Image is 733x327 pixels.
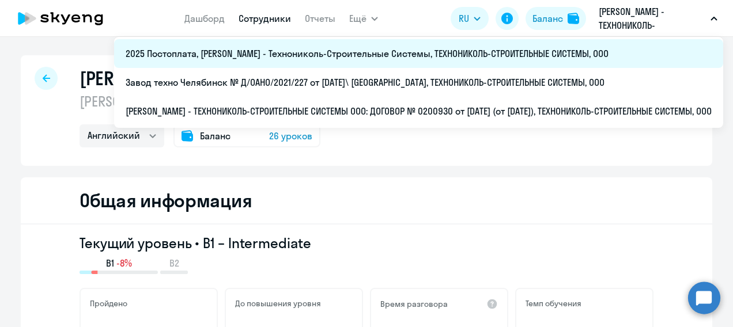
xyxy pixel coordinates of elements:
span: RU [459,12,469,25]
button: Балансbalance [526,7,586,30]
a: Отчеты [305,13,335,24]
button: [PERSON_NAME] - ТЕХНОНИКОЛЬ-СТРОИТЕЛЬНЫЕ СИСТЕМЫ ООО: ДОГОВОР № 0200930 от [DATE] (от [DATE]), ТЕ... [593,5,723,32]
span: B1 [106,257,114,269]
h5: Время разговора [380,299,448,309]
div: Баланс [532,12,563,25]
h1: [PERSON_NAME] [80,67,202,90]
ul: Ещё [114,37,723,128]
a: Сотрудники [239,13,291,24]
span: B2 [169,257,179,269]
h5: До повышения уровня [235,298,321,309]
h2: Общая информация [80,189,252,212]
button: Ещё [349,7,378,30]
h5: Пройдено [90,298,127,309]
h5: Темп обучения [526,298,581,309]
a: Дашборд [184,13,225,24]
p: [PERSON_NAME] - ТЕХНОНИКОЛЬ-СТРОИТЕЛЬНЫЕ СИСТЕМЫ ООО: ДОГОВОР № 0200930 от [DATE] (от [DATE]), ТЕ... [599,5,706,32]
h3: Текущий уровень • B1 – Intermediate [80,234,653,252]
span: 26 уроков [269,129,312,143]
p: [PERSON_NAME][EMAIL_ADDRESS][DOMAIN_NAME] [80,92,362,111]
img: balance [568,13,579,24]
span: Ещё [349,12,366,25]
button: RU [451,7,489,30]
span: Баланс [200,129,231,143]
span: -8% [116,257,132,269]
